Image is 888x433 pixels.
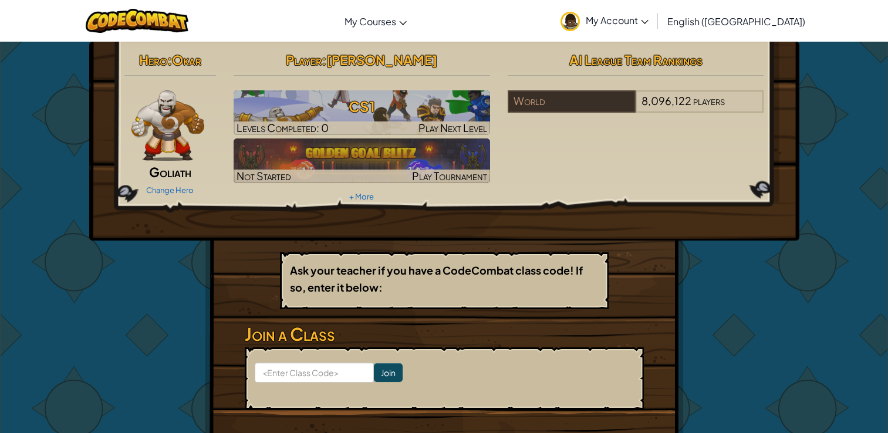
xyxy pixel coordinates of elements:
span: AI League Team Rankings [569,52,703,68]
b: Ask your teacher if you have a CodeCombat class code! If so, enter it below: [290,263,583,294]
img: Golden Goal [234,138,490,183]
span: Play Next Level [418,121,487,134]
span: My Account [586,14,649,26]
span: My Courses [345,15,396,28]
h3: Join a Class [245,321,644,347]
span: English ([GEOGRAPHIC_DATA]) [667,15,805,28]
img: goliath-pose.png [131,90,205,161]
h3: CS1 [234,93,490,120]
img: CodeCombat logo [86,9,188,33]
span: Hero [139,52,167,68]
span: : [167,52,172,68]
input: <Enter Class Code> [255,363,374,383]
span: 8,096,122 [641,94,691,107]
a: Not StartedPlay Tournament [234,138,490,183]
span: Levels Completed: 0 [237,121,329,134]
span: Not Started [237,169,291,182]
input: Join [374,363,403,382]
span: Okar [172,52,201,68]
a: Play Next Level [234,90,490,135]
div: World [508,90,636,113]
span: Player [286,52,322,68]
a: English ([GEOGRAPHIC_DATA]) [661,5,811,37]
img: avatar [561,12,580,31]
a: My Courses [339,5,413,37]
a: My Account [555,2,654,39]
a: World8,096,122players [508,102,764,115]
span: players [693,94,725,107]
span: [PERSON_NAME] [326,52,437,68]
span: Goliath [149,164,191,180]
img: CS1 [234,90,490,135]
a: Change Hero [146,185,194,195]
span: : [322,52,326,68]
span: Play Tournament [412,169,487,182]
a: + More [349,192,374,201]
